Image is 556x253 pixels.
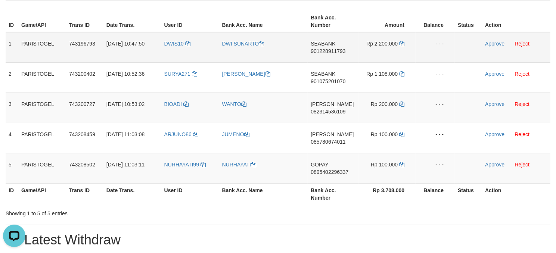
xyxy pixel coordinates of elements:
[515,131,530,137] a: Reject
[485,101,504,107] a: Approve
[18,11,66,32] th: Game/API
[6,62,18,93] td: 2
[371,162,398,168] span: Rp 100.000
[359,183,416,204] th: Rp 3.708.000
[103,183,161,204] th: Date Trans.
[359,11,416,32] th: Amount
[482,183,550,204] th: Action
[311,169,348,175] span: Copy 0895402296337 to clipboard
[416,62,455,93] td: - - -
[6,207,226,217] div: Showing 1 to 5 of 5 entries
[515,101,530,107] a: Reject
[485,131,504,137] a: Approve
[311,101,354,107] span: [PERSON_NAME]
[103,11,161,32] th: Date Trans.
[485,71,504,77] a: Approve
[308,183,359,204] th: Bank Acc. Number
[18,123,66,153] td: PARISTOGEL
[6,183,18,204] th: ID
[515,41,530,47] a: Reject
[399,41,404,47] a: Copy 2200000 to clipboard
[164,131,198,137] a: ARJUNO86
[3,3,25,25] button: Open LiveChat chat widget
[222,41,264,47] a: DWI SUNARTO
[6,32,18,63] td: 1
[416,183,455,204] th: Balance
[222,162,257,168] a: NURHAYATI
[164,101,182,107] span: BIOADI
[164,162,199,168] span: NURHAYATI99
[371,101,398,107] span: Rp 200.000
[164,162,206,168] a: NURHAYATI99
[164,71,197,77] a: SURYA271
[219,11,308,32] th: Bank Acc. Name
[311,41,335,47] span: SEABANK
[106,71,145,77] span: [DATE] 10:52:36
[69,131,95,137] span: 743208459
[399,131,404,137] a: Copy 100000 to clipboard
[106,162,145,168] span: [DATE] 11:03:11
[311,131,354,137] span: [PERSON_NAME]
[399,162,404,168] a: Copy 100000 to clipboard
[69,162,95,168] span: 743208502
[222,101,246,107] a: WANTO
[106,41,145,47] span: [DATE] 10:47:50
[455,11,482,32] th: Status
[69,71,95,77] span: 743200402
[66,183,103,204] th: Trans ID
[515,71,530,77] a: Reject
[164,41,184,47] span: DWIS10
[164,101,189,107] a: BIOADI
[6,232,550,247] h1: 15 Latest Withdraw
[416,93,455,123] td: - - -
[66,11,103,32] th: Trans ID
[18,153,66,183] td: PARISTOGEL
[18,62,66,93] td: PARISTOGEL
[485,41,504,47] a: Approve
[308,11,359,32] th: Bank Acc. Number
[311,162,328,168] span: GOPAY
[399,101,404,107] a: Copy 200000 to clipboard
[371,131,398,137] span: Rp 100.000
[222,71,270,77] a: [PERSON_NAME]
[69,41,95,47] span: 743196793
[164,131,192,137] span: ARJUNO86
[18,32,66,63] td: PARISTOGEL
[311,48,345,54] span: Copy 901228911793 to clipboard
[366,41,398,47] span: Rp 2.200.000
[106,101,145,107] span: [DATE] 10:53:02
[416,11,455,32] th: Balance
[366,71,398,77] span: Rp 1.108.000
[485,162,504,168] a: Approve
[18,183,66,204] th: Game/API
[416,123,455,153] td: - - -
[106,131,145,137] span: [DATE] 11:03:08
[311,109,345,115] span: Copy 082314536109 to clipboard
[482,11,550,32] th: Action
[311,78,345,84] span: Copy 901075201070 to clipboard
[161,183,219,204] th: User ID
[416,32,455,63] td: - - -
[6,153,18,183] td: 5
[6,11,18,32] th: ID
[18,93,66,123] td: PARISTOGEL
[311,71,335,77] span: SEABANK
[164,41,190,47] a: DWIS10
[515,162,530,168] a: Reject
[399,71,404,77] a: Copy 1108000 to clipboard
[455,183,482,204] th: Status
[164,71,190,77] span: SURYA271
[222,131,249,137] a: JUMENO
[219,183,308,204] th: Bank Acc. Name
[161,11,219,32] th: User ID
[6,93,18,123] td: 3
[311,139,345,145] span: Copy 085780674011 to clipboard
[69,101,95,107] span: 743200727
[416,153,455,183] td: - - -
[6,123,18,153] td: 4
